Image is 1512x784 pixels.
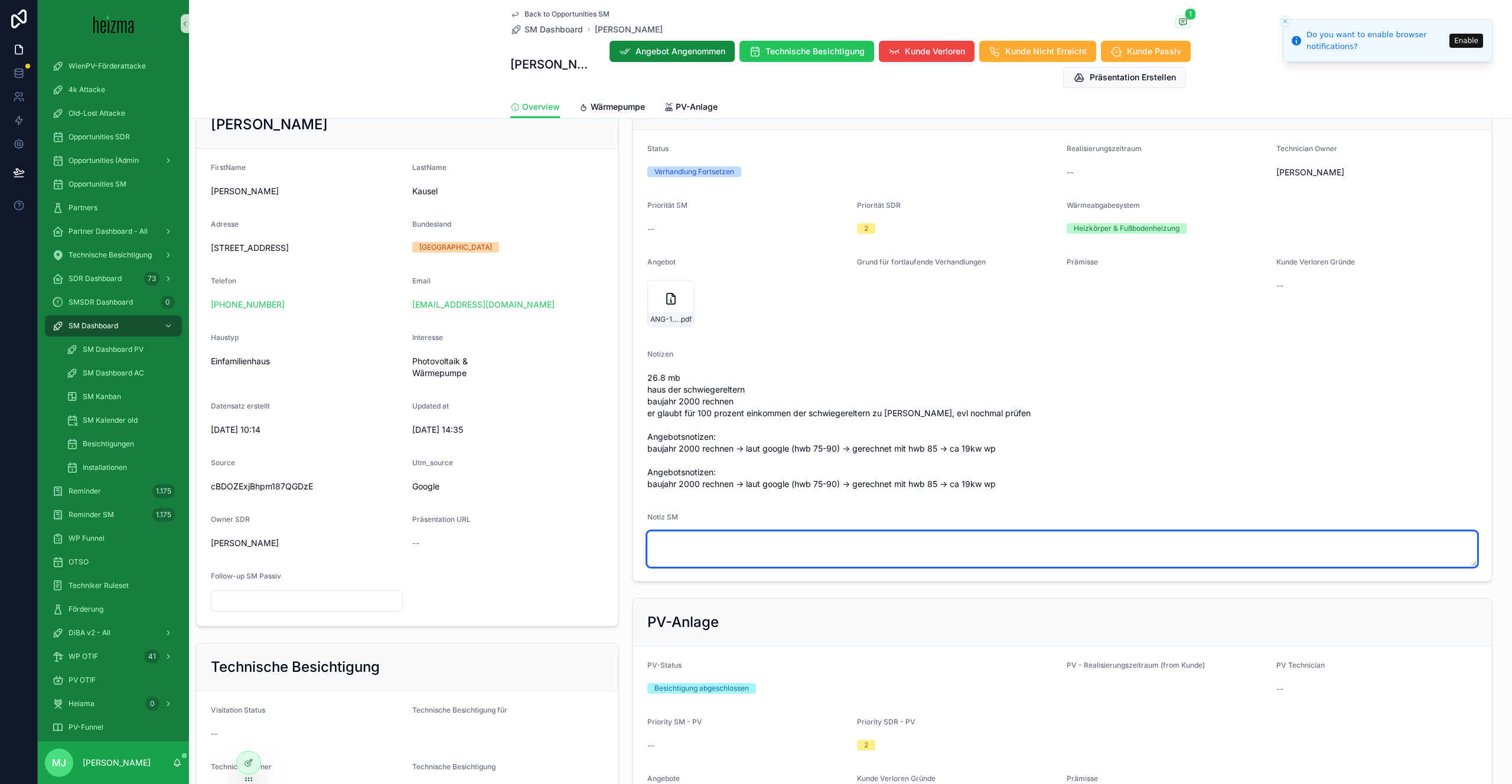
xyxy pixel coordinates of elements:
span: ANG-12753-[GEOGRAPHIC_DATA]-2025-08-29 [650,315,679,324]
span: Opportunities SM [69,179,126,189]
a: SM Kalender old [59,410,182,431]
span: Installationen [83,463,127,472]
span: SM Dashboard PV [83,345,144,354]
span: Priority SM - PV [647,717,702,726]
span: Förderung [69,605,103,614]
a: SM Dashboard [45,315,182,337]
span: Technische Besichtigung [412,762,496,771]
span: Angebot [647,257,676,266]
a: SM Dashboard PV [59,339,182,360]
p: [PERSON_NAME] [83,757,151,769]
a: PV-Anlage [664,96,718,120]
span: Kausel [412,185,604,197]
span: Realisierungszeitraum [1067,144,1142,153]
span: [PERSON_NAME] [1276,166,1344,178]
span: SM Dashboard [69,321,118,331]
a: Technische Besichtigung [45,244,182,266]
span: cBDOZExjBhpm187QGDzE [211,481,403,492]
span: -- [647,740,654,752]
span: Visitation Status [211,705,265,714]
a: Opportunities (Admin [45,150,182,171]
a: [EMAIL_ADDRESS][DOMAIN_NAME] [412,299,555,311]
span: SMSDR Dashboard [69,298,133,307]
span: Source [211,458,235,467]
span: Updated at [412,401,449,410]
span: Reminder [69,486,101,496]
a: Heiama0 [45,693,182,714]
span: DiBA v2 - All [69,628,110,638]
span: Back to Opportunities SM [524,9,610,19]
span: [DATE] 10:14 [211,424,403,436]
a: [PERSON_NAME] [595,24,663,35]
h1: [PERSON_NAME] [510,56,591,73]
span: [PERSON_NAME] [211,185,403,197]
div: 41 [145,649,159,664]
span: PV-Funnel [69,723,103,732]
span: PV OTIF [69,675,96,685]
span: Notiz SM [647,512,678,521]
span: FirstName [211,163,246,172]
a: WP OTIF41 [45,646,182,667]
img: App logo [93,14,134,33]
span: Priorität SDR [857,201,901,210]
span: Grund für fortlaufende Verhandlungen [857,257,986,266]
button: Close toast [1279,15,1291,27]
a: WienPV-Förderattacke [45,55,182,77]
span: Reminder SM [69,510,114,520]
span: Technician Owner [1276,144,1337,153]
span: PV-Status [647,661,682,669]
span: Adresse [211,220,239,228]
span: [STREET_ADDRESS] [211,242,403,254]
button: Kunde Passiv [1101,41,1191,62]
span: Technische Besichtigung für [412,705,507,714]
a: PV OTIF [45,669,182,691]
div: 2 [864,740,868,750]
div: 2 [864,223,868,234]
a: DiBA v2 - All [45,622,182,643]
a: SDR Dashboard73 [45,268,182,289]
span: [DATE] 14:35 [412,424,604,436]
a: Back to Opportunities SM [510,9,610,19]
h2: PV-Anlage [647,613,719,632]
div: scrollable content [38,47,189,741]
span: SM Dashboard [524,24,583,35]
span: Präsentation URL [412,515,471,524]
span: Priority SDR - PV [857,717,915,726]
span: -- [647,223,654,235]
span: Technische Besichtigung [765,45,865,57]
span: Bundesland [412,220,451,228]
span: MJ [52,756,66,770]
span: Haustyp [211,333,239,342]
span: Kunde Verloren Gründe [857,774,936,783]
span: PV - Realisierungszeitraum (from Kunde) [1067,661,1205,669]
span: Google [412,481,604,492]
div: 0 [161,295,175,309]
span: Prämisse [1067,774,1098,783]
span: -- [1276,683,1283,695]
button: Präsentation Erstellen [1063,67,1186,88]
span: SM Kalender old [83,416,138,425]
span: Interesse [412,333,443,342]
span: Kunde Passiv [1127,45,1181,57]
span: Kunde Verloren [905,45,965,57]
a: Installationen [59,457,182,478]
span: Prämisse [1067,257,1098,266]
span: 1 [1185,8,1196,20]
span: Overview [522,101,560,113]
span: Priorität SM [647,201,687,210]
span: -- [412,537,419,549]
div: 73 [144,272,159,286]
div: 1.175 [152,484,175,498]
div: Besichtigung abgeschlossen [654,683,749,694]
span: Technische Besichtigung [69,250,152,260]
a: Wärmepumpe [579,96,645,120]
span: -- [1067,166,1074,178]
span: PV-Anlage [676,101,718,113]
span: SM Kanban [83,392,121,401]
span: -- [1276,280,1283,292]
span: WP OTIF [69,652,98,661]
span: Photovoltaik & Wärmepumpe [412,355,503,379]
a: [PHONE_NUMBER] [211,299,285,311]
span: Email [412,276,431,285]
